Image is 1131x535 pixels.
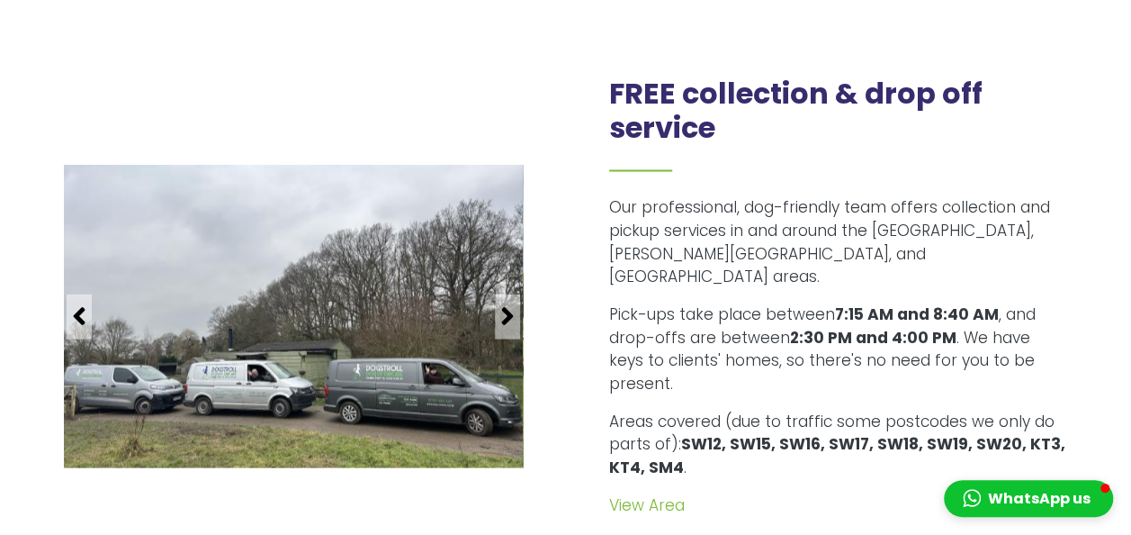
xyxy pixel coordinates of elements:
[790,326,956,348] strong: 2:30 PM and 4:00 PM
[609,195,1068,288] p: Our professional, dog-friendly team offers collection and pickup services in and around the [GEOG...
[944,480,1113,517] button: WhatsApp us
[609,494,685,515] a: View Area
[609,303,1068,395] p: Pick-ups take place between , and drop-offs are between . We have keys to clients' homes, so ther...
[609,410,1068,479] p: Areas covered (due to traffic some postcodes we only do parts of): .
[609,432,1065,477] strong: SW12, SW15, SW16, SW17, SW18, SW19, SW20, KT3, KT4, SM4
[609,76,1068,171] h2: FREE collection & drop off service
[64,164,523,467] img: Dogstroll Vans
[835,303,999,324] strong: 7:15 AM and 8:40 AM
